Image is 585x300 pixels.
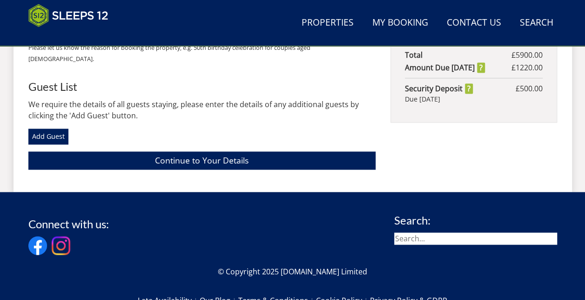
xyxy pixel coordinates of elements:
[520,83,543,94] span: 500.00
[405,49,511,61] strong: Total
[28,151,376,170] a: Continue to Your Details
[369,13,432,34] a: My Booking
[28,81,376,93] h3: Guest List
[405,83,472,94] strong: Security Deposit
[24,33,121,41] iframe: Customer reviews powered by Trustpilot
[28,99,376,121] p: We require the details of all guests staying, please enter the details of any additional guests b...
[516,62,543,73] span: 1220.00
[28,236,47,255] img: Facebook
[443,13,505,34] a: Contact Us
[298,13,357,34] a: Properties
[511,62,543,73] span: £
[394,214,557,226] h3: Search:
[405,94,542,104] div: Due [DATE]
[516,83,543,94] span: £
[28,4,108,27] img: Sleeps 12
[394,232,557,245] input: Search...
[511,49,543,61] span: £
[405,62,484,73] strong: Amount Due [DATE]
[516,13,557,34] a: Search
[28,218,109,230] h3: Connect with us:
[52,236,70,255] img: Instagram
[28,266,557,277] p: © Copyright 2025 [DOMAIN_NAME] Limited
[28,129,68,144] a: Add Guest
[516,50,543,60] span: 5900.00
